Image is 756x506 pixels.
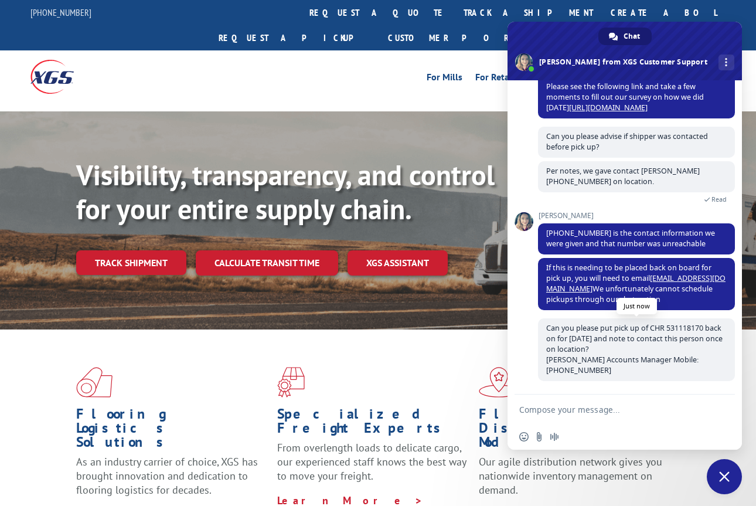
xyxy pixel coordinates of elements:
a: For Mills [427,73,462,86]
div: Chat [598,28,652,45]
span: Read [711,195,727,203]
h1: Flagship Distribution Model [479,407,671,455]
h1: Specialized Freight Experts [277,407,469,441]
span: If this is needing to be placed back on board for pick up, you will need to email We unfortunatel... [546,263,726,304]
img: xgs-icon-total-supply-chain-intelligence-red [76,367,113,398]
span: Can you please put pick up of CHR 531118170 back on for [DATE] and note to contact this person on... [546,323,723,375]
p: From overlength loads to delicate cargo, our experienced staff knows the best way to move your fr... [277,441,469,493]
div: More channels [718,55,734,70]
span: It was a pleasure to assist you. Thank you for contacting XGS and have a wonderful day! Please se... [546,60,704,113]
span: Chat [624,28,640,45]
a: Customer Portal [379,25,532,50]
textarea: Compose your message... [519,405,704,415]
a: Track shipment [76,250,186,275]
span: As an industry carrier of choice, XGS has brought innovation and dedication to flooring logistics... [76,455,258,497]
b: Visibility, transparency, and control for your entire supply chain. [76,157,495,227]
img: xgs-icon-flagship-distribution-model-red [479,367,519,398]
a: For Retailers [475,73,527,86]
h1: Flooring Logistics Solutions [76,407,268,455]
a: [URL][DOMAIN_NAME] [569,103,648,113]
span: Insert an emoji [519,432,529,442]
span: Per notes, we gave contact [PERSON_NAME] [PHONE_NUMBER] on location. [546,166,700,186]
a: [PHONE_NUMBER] [30,6,91,18]
span: [PHONE_NUMBER] is the contact information we were given and that number was unreachable [546,228,715,249]
a: [EMAIL_ADDRESS][DOMAIN_NAME] [546,273,726,294]
a: Request a pickup [210,25,379,50]
img: xgs-icon-focused-on-flooring-red [277,367,305,398]
span: Audio message [550,432,559,442]
span: Send a file [534,432,544,442]
a: Calculate transit time [196,250,338,276]
div: Close chat [707,459,742,494]
a: XGS ASSISTANT [348,250,448,276]
span: [PERSON_NAME] [538,212,735,220]
span: Can you please advise if shipper was contacted before pick up? [546,131,708,152]
span: Our agile distribution network gives you nationwide inventory management on demand. [479,455,662,497]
